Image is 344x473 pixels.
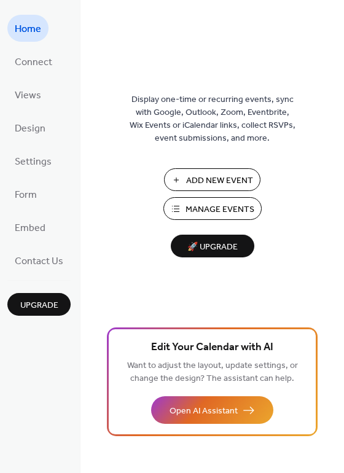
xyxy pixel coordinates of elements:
a: Views [7,81,49,108]
span: Want to adjust the layout, update settings, or change the design? The assistant can help. [127,358,298,387]
span: Connect [15,53,52,72]
span: Form [15,186,37,205]
span: Settings [15,152,52,172]
a: Settings [7,147,59,174]
span: Views [15,86,41,106]
span: Open AI Assistant [170,405,238,418]
a: Home [7,15,49,42]
button: Open AI Assistant [151,396,273,424]
button: 🚀 Upgrade [171,235,254,257]
button: Add New Event [164,168,260,191]
span: Home [15,20,41,39]
span: Upgrade [20,299,58,312]
span: Edit Your Calendar with AI [151,339,273,356]
button: Upgrade [7,293,71,316]
span: Display one-time or recurring events, sync with Google, Outlook, Zoom, Eventbrite, Wix Events or ... [130,93,295,145]
span: Add New Event [186,174,253,187]
a: Connect [7,48,60,75]
a: Contact Us [7,247,71,274]
a: Form [7,181,44,208]
span: Manage Events [186,203,254,216]
span: 🚀 Upgrade [178,239,247,256]
span: Contact Us [15,252,63,272]
span: Design [15,119,45,139]
a: Design [7,114,53,141]
span: Embed [15,219,45,238]
button: Manage Events [163,197,262,220]
a: Embed [7,214,53,241]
